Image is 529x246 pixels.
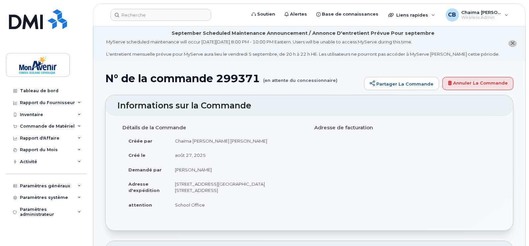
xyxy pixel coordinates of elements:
a: Partager la commande [364,77,439,90]
td: Chaima [PERSON_NAME] [PERSON_NAME] [169,134,304,148]
div: MyServe scheduled maintenance will occur [DATE][DATE] 8:00 PM - 10:00 PM Eastern. Users will be u... [107,39,500,57]
strong: Créé le [128,153,145,158]
strong: attention [128,202,152,208]
div: September Scheduled Maintenance Announcement / Annonce D'entretient Prévue Pour septembre [172,30,434,37]
h4: Détails de la Commande [122,125,304,131]
td: School Office [169,198,304,212]
h1: N° de la commande 299371 [105,73,361,84]
small: (en attente du concessionnaire) [263,73,338,83]
td: août 27, 2025 [169,148,304,162]
td: [PERSON_NAME] [169,162,304,177]
a: Annuler la commande [442,77,513,90]
td: [STREET_ADDRESS][GEOGRAPHIC_DATA][STREET_ADDRESS] [169,177,304,197]
strong: Adresse d'expédition [128,181,160,193]
strong: Créée par [128,138,152,144]
h4: Adresse de facturation [314,125,496,131]
strong: Demandé par [128,167,162,172]
h2: Informations sur la Commande [117,101,501,110]
button: close notification [508,40,517,47]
